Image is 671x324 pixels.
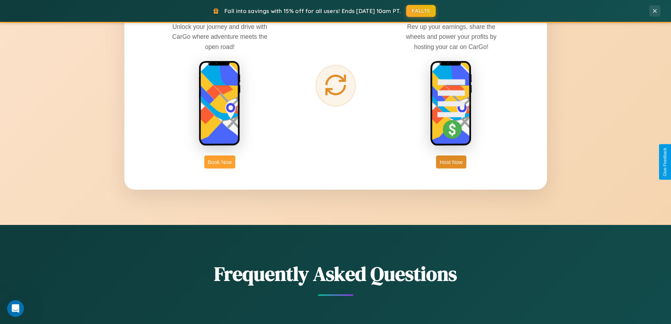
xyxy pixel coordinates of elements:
span: Fall into savings with 15% off for all users! Ends [DATE] 10am PT. [224,7,401,14]
img: host phone [430,61,472,147]
button: FALL15 [406,5,436,17]
h2: Frequently Asked Questions [124,260,547,287]
p: Unlock your journey and drive with CarGo where adventure meets the open road! [167,22,273,51]
div: Give Feedback [663,148,667,176]
button: Book Now [204,155,235,169]
p: Rev up your earnings, share the wheels and power your profits by hosting your car on CarGo! [398,22,504,51]
button: Host Now [436,155,466,169]
img: rent phone [199,61,241,147]
iframe: Intercom live chat [7,300,24,317]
